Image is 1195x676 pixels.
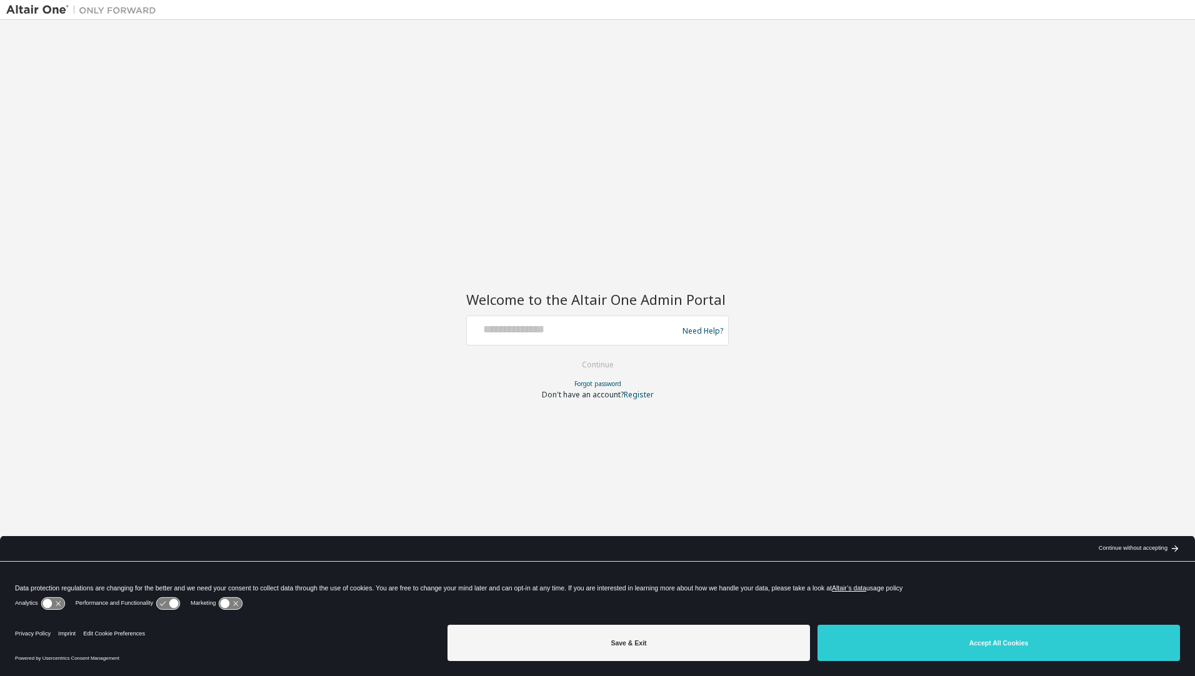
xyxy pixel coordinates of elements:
[624,389,654,400] a: Register
[574,379,621,388] a: Forgot password
[542,389,624,400] span: Don't have an account?
[466,291,729,308] h2: Welcome to the Altair One Admin Portal
[6,4,162,16] img: Altair One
